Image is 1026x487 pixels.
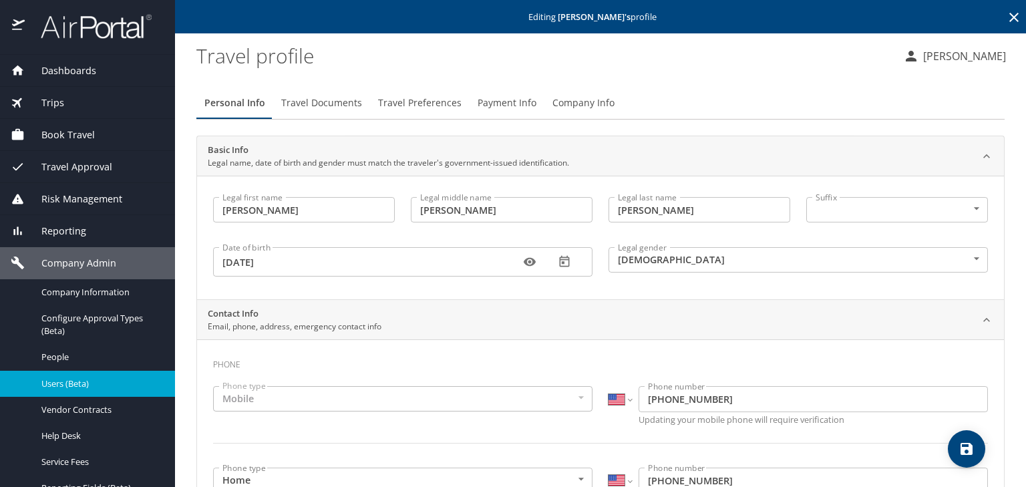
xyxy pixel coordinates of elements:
h1: Travel profile [196,35,892,76]
span: Book Travel [25,128,95,142]
p: Legal name, date of birth and gender must match the traveler's government-issued identification. [208,157,569,169]
span: Help Desk [41,430,159,442]
span: Reporting [25,224,86,238]
span: Travel Approval [25,160,112,174]
span: People [41,351,159,363]
div: Profile [196,87,1005,119]
span: Vendor Contracts [41,403,159,416]
span: Company Info [552,95,615,112]
p: Updating your mobile phone will require verification [639,416,988,424]
p: [PERSON_NAME] [919,48,1006,64]
span: Risk Management [25,192,122,206]
button: save [948,430,985,468]
div: Mobile [213,386,592,412]
div: Basic InfoLegal name, date of birth and gender must match the traveler's government-issued identi... [197,136,1004,176]
strong: [PERSON_NAME] 's [558,11,631,23]
div: ​ [806,197,988,222]
span: Personal Info [204,95,265,112]
span: Travel Documents [281,95,362,112]
button: [PERSON_NAME] [898,44,1011,68]
h3: Phone [213,350,988,373]
span: Travel Preferences [378,95,462,112]
span: Dashboards [25,63,96,78]
span: Company Admin [25,256,116,271]
p: Editing profile [179,13,1022,21]
h2: Basic Info [208,144,569,157]
span: Payment Info [478,95,536,112]
input: MM/DD/YYYY [222,249,515,275]
h2: Contact Info [208,307,381,321]
span: Users (Beta) [41,377,159,390]
p: Email, phone, address, emergency contact info [208,321,381,333]
div: Basic InfoLegal name, date of birth and gender must match the traveler's government-issued identi... [197,176,1004,299]
span: Configure Approval Types (Beta) [41,312,159,337]
span: Service Fees [41,456,159,468]
span: Trips [25,96,64,110]
img: icon-airportal.png [12,13,26,39]
div: Contact InfoEmail, phone, address, emergency contact info [197,300,1004,340]
div: [DEMOGRAPHIC_DATA] [609,247,988,273]
span: Company Information [41,286,159,299]
img: airportal-logo.png [26,13,152,39]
